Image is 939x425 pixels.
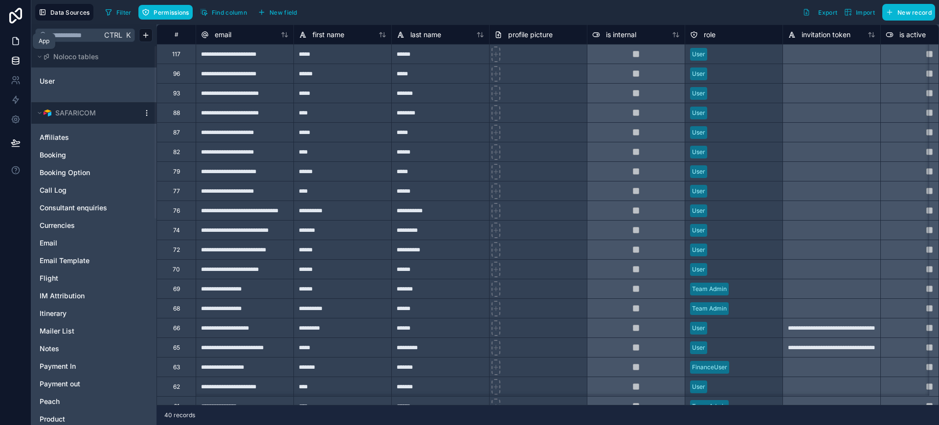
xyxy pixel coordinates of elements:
button: Import [841,4,878,21]
span: Mailer List [40,326,74,336]
a: Payment out [40,379,129,389]
button: Filter [101,5,135,20]
div: Mailer List [35,323,153,339]
span: Ctrl [103,29,123,41]
button: Permissions [138,5,192,20]
div: Booking [35,147,153,163]
a: Flight [40,273,129,283]
span: New field [269,9,297,16]
div: User [35,73,153,89]
div: 117 [172,50,180,58]
div: User [692,167,705,176]
a: Currencies [40,221,129,230]
a: Call Log [40,185,129,195]
div: 70 [173,266,180,273]
div: 65 [173,344,180,352]
div: 76 [173,207,180,215]
div: 77 [173,187,180,195]
div: 68 [173,305,180,313]
span: Payment out [40,379,80,389]
div: 93 [173,89,180,97]
span: IM Attribution [40,291,85,301]
div: User [692,226,705,235]
span: email [215,30,231,40]
span: Currencies [40,221,75,230]
span: Noloco tables [53,52,99,62]
div: 88 [173,109,180,117]
div: Booking Option [35,165,153,180]
div: User [692,265,705,274]
div: FinanceUser [692,363,727,372]
span: Product [40,414,65,424]
div: User [692,148,705,157]
div: User [692,246,705,254]
button: Noloco tables [35,50,147,64]
div: App [39,37,49,45]
span: Data Sources [50,9,90,16]
div: Flight [35,270,153,286]
span: Affiliates [40,133,69,142]
span: Export [818,9,837,16]
div: Currencies [35,218,153,233]
div: IM Attribution [35,288,153,304]
span: role [704,30,715,40]
button: New field [254,5,301,20]
span: 40 records [164,411,195,419]
span: first name [313,30,344,40]
a: Email Template [40,256,129,266]
span: Itinerary [40,309,67,318]
span: last name [410,30,441,40]
div: 66 [173,324,180,332]
div: 69 [173,285,180,293]
span: New record [897,9,932,16]
div: 61 [174,403,179,410]
div: Email [35,235,153,251]
a: Booking [40,150,129,160]
div: User [692,206,705,215]
span: Flight [40,273,58,283]
a: Notes [40,344,129,354]
a: Itinerary [40,309,129,318]
span: Booking Option [40,168,90,178]
div: Payment In [35,358,153,374]
span: Peach [40,397,60,406]
span: Permissions [154,9,189,16]
div: Team Admin [692,402,727,411]
span: invitation token [802,30,850,40]
span: is active [899,30,926,40]
div: 63 [173,363,180,371]
div: Itinerary [35,306,153,321]
a: Mailer List [40,326,129,336]
span: is internal [606,30,636,40]
div: Team Admin [692,304,727,313]
button: Airtable LogoSAFARICOM [35,106,139,120]
div: Affiliates [35,130,153,145]
div: User [692,324,705,333]
a: IM Attribution [40,291,129,301]
div: 87 [173,129,180,136]
div: User [692,382,705,391]
div: User [692,187,705,196]
a: Booking Option [40,168,129,178]
div: Payment out [35,376,153,392]
span: Notes [40,344,59,354]
div: # [164,31,188,38]
button: Export [799,4,841,21]
div: Email Template [35,253,153,268]
a: Product [40,414,129,424]
span: User [40,76,55,86]
a: Consultant enquiries [40,203,129,213]
div: 72 [173,246,180,254]
div: 79 [173,168,180,176]
span: K [125,32,132,39]
span: SAFARICOM [55,108,96,118]
span: Filter [116,9,132,16]
span: Payment In [40,361,76,371]
div: User [692,343,705,352]
span: profile picture [508,30,553,40]
span: Call Log [40,185,67,195]
span: Import [856,9,875,16]
img: Airtable Logo [44,109,51,117]
div: User [692,50,705,59]
span: Consultant enquiries [40,203,107,213]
